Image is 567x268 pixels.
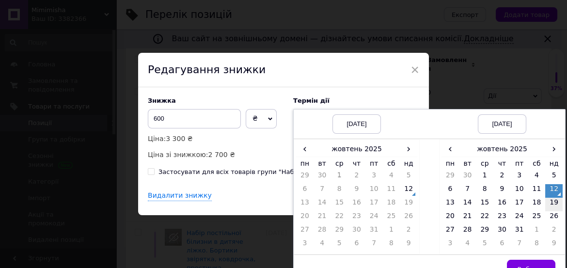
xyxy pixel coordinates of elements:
td: 1 [528,225,546,238]
span: × [410,62,419,78]
td: 10 [511,184,528,198]
td: 3 [365,171,383,184]
td: 30 [348,225,365,238]
td: 27 [441,225,459,238]
td: 10 [365,184,383,198]
td: 2 [545,225,563,238]
td: 28 [459,225,476,238]
td: 23 [493,211,511,225]
span: ‹ [296,142,314,156]
td: 29 [476,225,493,238]
td: 15 [476,198,493,211]
p: Ціна: [148,133,283,144]
td: 19 [545,198,563,211]
span: Редагування знижки [148,63,266,76]
th: жовтень 2025 [459,142,546,157]
th: нд [545,157,563,171]
td: 30 [493,225,511,238]
td: 5 [400,171,417,184]
span: ₴ [252,114,258,122]
td: 14 [459,198,476,211]
span: 2 700 ₴ [208,151,235,158]
td: 8 [383,238,400,252]
td: 5 [331,238,348,252]
td: 3 [296,238,314,252]
span: ‹ [441,142,459,156]
td: 28 [314,225,331,238]
input: 0 [148,109,241,128]
td: 1 [476,171,493,184]
th: сб [528,157,546,171]
td: 29 [331,225,348,238]
th: вт [459,157,476,171]
td: 6 [493,238,511,252]
td: 31 [365,225,383,238]
td: 26 [545,211,563,225]
td: 9 [348,184,365,198]
label: Термін дії [293,97,419,104]
td: 11 [528,184,546,198]
th: пн [441,157,459,171]
td: 12 [545,184,563,198]
td: 14 [314,198,331,211]
td: 13 [441,198,459,211]
td: 4 [314,238,331,252]
th: сб [383,157,400,171]
td: 2 [400,225,417,238]
td: 4 [383,171,400,184]
td: 25 [383,211,400,225]
div: [DATE] [478,114,526,134]
td: 17 [365,198,383,211]
th: вт [314,157,331,171]
div: Видалити знижку [148,191,212,201]
td: 8 [331,184,348,198]
td: 2 [493,171,511,184]
td: 29 [441,171,459,184]
td: 27 [296,225,314,238]
td: 7 [314,184,331,198]
td: 15 [331,198,348,211]
td: 16 [493,198,511,211]
td: 8 [528,238,546,252]
td: 7 [511,238,528,252]
td: 3 [511,171,528,184]
td: 7 [459,184,476,198]
p: Ціна зі знижкою: [148,149,283,160]
td: 22 [476,211,493,225]
div: [DATE] [332,114,381,134]
span: 3 300 ₴ [166,135,192,142]
td: 25 [528,211,546,225]
td: 6 [441,184,459,198]
th: жовтень 2025 [314,142,400,157]
th: нд [400,157,417,171]
td: 23 [348,211,365,225]
td: 18 [383,198,400,211]
th: пн [296,157,314,171]
td: 6 [296,184,314,198]
td: 9 [545,238,563,252]
span: › [545,142,563,156]
td: 20 [441,211,459,225]
td: 24 [365,211,383,225]
td: 30 [459,171,476,184]
td: 9 [493,184,511,198]
td: 4 [459,238,476,252]
span: Знижка [148,97,176,104]
td: 19 [400,198,417,211]
th: ср [476,157,493,171]
th: чт [348,157,365,171]
td: 5 [476,238,493,252]
td: 1 [383,225,400,238]
td: 8 [476,184,493,198]
td: 21 [459,211,476,225]
td: 6 [348,238,365,252]
td: 9 [400,238,417,252]
td: 21 [314,211,331,225]
div: Застосувати для всіх товарів групи "Набори в [GEOGRAPHIC_DATA]" [158,168,383,176]
td: 4 [528,171,546,184]
td: 11 [383,184,400,198]
th: пт [365,157,383,171]
th: ср [331,157,348,171]
td: 2 [348,171,365,184]
td: 30 [314,171,331,184]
